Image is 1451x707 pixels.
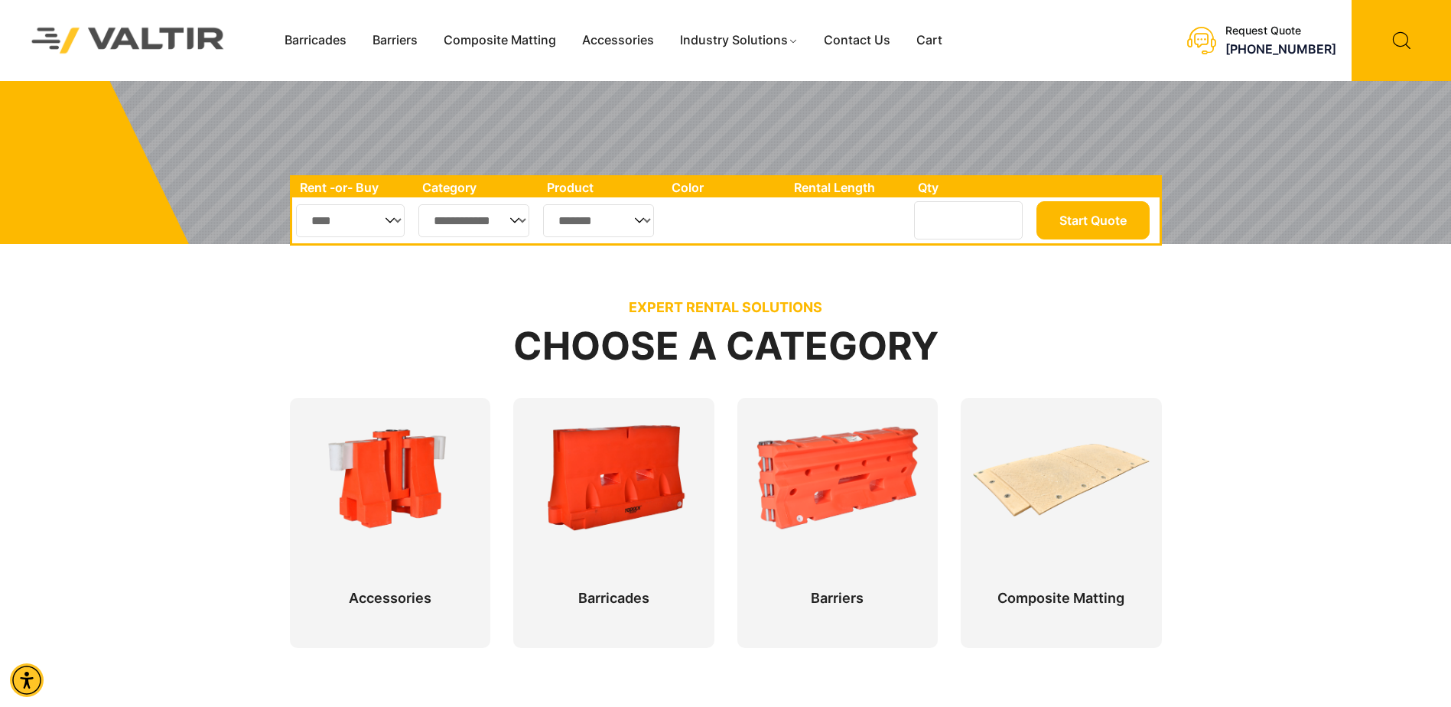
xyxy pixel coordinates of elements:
[1225,24,1336,37] div: Request Quote
[749,421,927,592] a: Barriers
[301,421,480,592] a: Accessories
[431,29,569,52] a: Composite Matting
[786,178,910,197] th: Rental Length
[972,421,1150,592] a: Composite Matting
[914,201,1023,239] input: Number
[290,299,1162,316] p: EXPERT RENTAL SOLUTIONS
[290,325,1162,367] h2: Choose a Category
[1036,201,1150,239] button: Start Quote
[272,29,359,52] a: Barricades
[296,204,405,237] select: Single select
[539,178,664,197] th: Product
[910,178,1032,197] th: Qty
[903,29,955,52] a: Cart
[1225,41,1336,57] a: call (888) 496-3625
[415,178,540,197] th: Category
[10,663,44,697] div: Accessibility Menu
[811,29,903,52] a: Contact Us
[664,178,787,197] th: Color
[11,8,245,74] img: Valtir Rentals
[543,204,654,237] select: Single select
[292,178,415,197] th: Rent -or- Buy
[418,204,530,237] select: Single select
[667,29,812,52] a: Industry Solutions
[359,29,431,52] a: Barriers
[569,29,667,52] a: Accessories
[525,421,703,592] a: Barricades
